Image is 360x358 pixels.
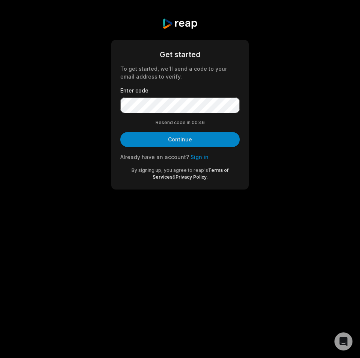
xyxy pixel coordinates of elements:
div: Get started [120,49,240,60]
span: 46 [199,119,205,126]
a: Privacy Policy [175,174,207,180]
label: Enter code [120,86,240,94]
a: Sign in [191,154,209,160]
span: By signing up, you agree to reap's [132,167,208,173]
div: To get started, we'll send a code to your email address to verify. [120,65,240,80]
span: . [207,174,208,180]
span: & [172,174,175,180]
img: reap [162,18,198,29]
div: Open Intercom Messenger [334,332,352,350]
a: Terms of Services [153,167,229,180]
span: Already have an account? [120,154,189,160]
button: Continue [120,132,240,147]
div: Resend code in 00: [120,119,240,126]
